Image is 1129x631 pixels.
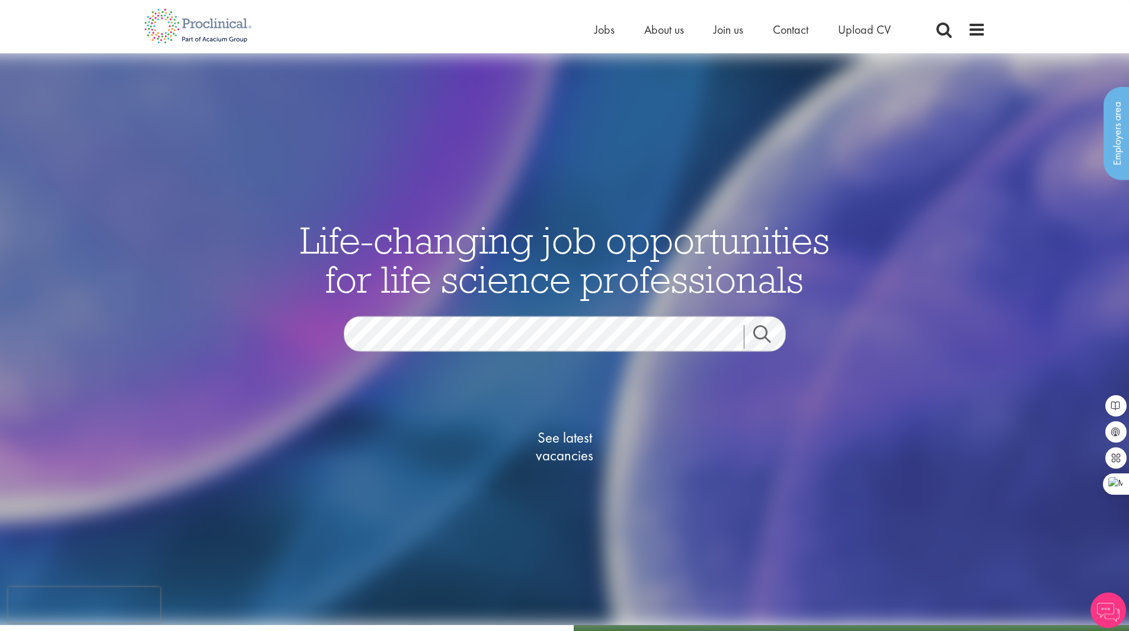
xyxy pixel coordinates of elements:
[744,325,795,348] a: Job search submit button
[594,22,615,37] a: Jobs
[506,381,624,511] a: See latestvacancies
[1090,592,1126,628] img: Chatbot
[506,428,624,464] span: See latest vacancies
[838,22,891,37] a: Upload CV
[644,22,684,37] a: About us
[714,22,743,37] a: Join us
[300,216,830,302] span: Life-changing job opportunities for life science professionals
[773,22,808,37] a: Contact
[8,587,160,623] iframe: reCAPTCHA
